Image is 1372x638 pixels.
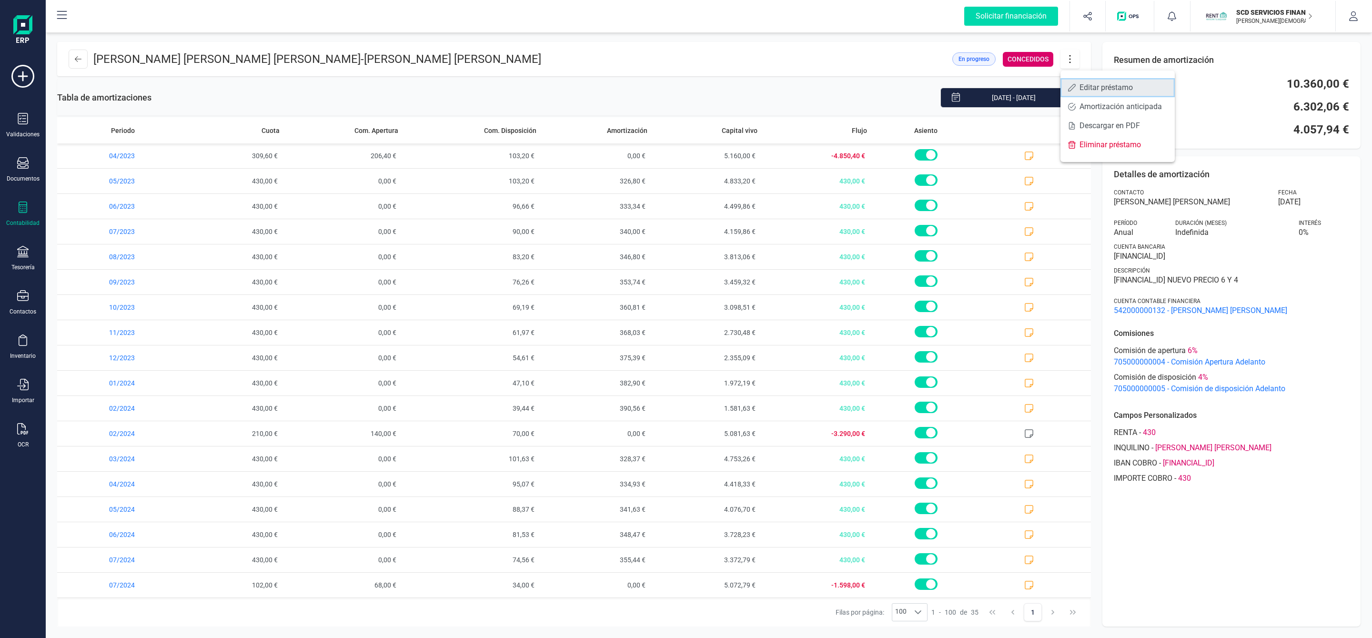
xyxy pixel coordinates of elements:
[173,244,283,269] span: 430,00 €
[540,320,651,345] span: 368,03 €
[761,295,871,320] span: 430,00 €
[761,547,871,572] span: 430,00 €
[283,396,402,421] span: 0,00 €
[1114,473,1172,484] span: IMPORTE COBRO
[1198,372,1208,383] span: 4 %
[761,472,871,496] span: 430,00 €
[10,308,36,315] div: Contactos
[540,573,651,597] span: 0,00 €
[540,194,651,219] span: 333,34 €
[761,396,871,421] span: 430,00 €
[540,169,651,193] span: 326,80 €
[540,143,651,168] span: 0,00 €
[540,421,651,446] span: 0,00 €
[283,143,402,168] span: 206,40 €
[607,126,647,135] span: Amortización
[173,547,283,572] span: 430,00 €
[1114,297,1200,305] span: Cuenta contable financiera
[18,441,29,448] div: OCR
[1114,219,1137,227] span: Período
[761,573,871,597] span: -1.598,00 €
[1117,11,1142,21] img: Logo de OPS
[57,472,173,496] span: 04/2024
[651,371,761,395] span: 1.972,19 €
[6,219,40,227] div: Contabilidad
[57,345,173,370] span: 12/2023
[402,497,541,522] span: 88,37 €
[57,169,173,193] span: 05/2023
[761,522,871,547] span: 430,00 €
[761,143,871,168] span: -4.850,40 €
[57,573,173,597] span: 07/2024
[1114,372,1196,383] span: Comisión de disposición
[1114,196,1267,208] span: [PERSON_NAME] [PERSON_NAME]
[402,143,541,168] span: 103,20 €
[173,295,283,320] span: 430,00 €
[402,446,541,471] span: 101,63 €
[283,421,402,446] span: 140,00 €
[1114,442,1349,454] div: -
[1044,603,1062,621] button: Next Page
[1236,17,1312,25] p: [PERSON_NAME][DEMOGRAPHIC_DATA][DEMOGRAPHIC_DATA]
[262,126,280,135] span: Cuota
[57,446,173,471] span: 03/2024
[651,295,761,320] span: 3.098,51 €
[283,244,402,269] span: 0,00 €
[761,169,871,193] span: 430,00 €
[651,194,761,219] span: 4.499,86 €
[1024,603,1042,621] button: Page 1
[283,345,402,370] span: 0,00 €
[1293,122,1349,137] span: 4.057,94 €
[651,472,761,496] span: 4.418,33 €
[173,169,283,193] span: 430,00 €
[1079,84,1167,91] span: Editar préstamo
[173,194,283,219] span: 430,00 €
[283,219,402,244] span: 0,00 €
[402,371,541,395] span: 47,10 €
[651,219,761,244] span: 4.159,86 €
[1003,52,1053,67] div: CONCEDIDOS
[402,522,541,547] span: 81,53 €
[364,52,541,66] span: [PERSON_NAME] [PERSON_NAME]
[13,15,32,46] img: Logo Finanedi
[283,295,402,320] span: 0,00 €
[57,320,173,345] span: 11/2023
[540,244,651,269] span: 346,80 €
[761,244,871,269] span: 430,00 €
[57,295,173,320] span: 10/2023
[651,169,761,193] span: 4.833,20 €
[402,421,541,446] span: 70,00 €
[57,143,173,168] span: 04/2023
[1278,196,1301,208] span: [DATE]
[540,396,651,421] span: 390,56 €
[540,522,651,547] span: 348,47 €
[761,194,871,219] span: 430,00 €
[402,472,541,496] span: 95,07 €
[1178,473,1191,484] span: 430
[173,371,283,395] span: 430,00 €
[1299,219,1321,227] span: Interés
[283,194,402,219] span: 0,00 €
[11,263,35,271] div: Tesorería
[354,126,398,135] span: Com. Apertura
[540,219,651,244] span: 340,00 €
[402,320,541,345] span: 61,97 €
[1188,345,1198,356] span: 6 %
[7,175,40,182] div: Documentos
[173,522,283,547] span: 430,00 €
[57,244,173,269] span: 08/2023
[651,396,761,421] span: 1.581,63 €
[1155,442,1271,454] span: [PERSON_NAME] [PERSON_NAME]
[173,472,283,496] span: 430,00 €
[1278,189,1297,196] span: Fecha
[402,345,541,370] span: 54,61 €
[651,244,761,269] span: 3.813,06 €
[57,497,173,522] span: 05/2024
[173,446,283,471] span: 430,00 €
[651,270,761,294] span: 3.459,32 €
[1114,168,1349,181] p: Detalles de amortización
[1114,189,1144,196] span: Contacto
[964,7,1058,26] div: Solicitar financiación
[402,547,541,572] span: 74,56 €
[57,91,151,104] span: Tabla de amortizaciones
